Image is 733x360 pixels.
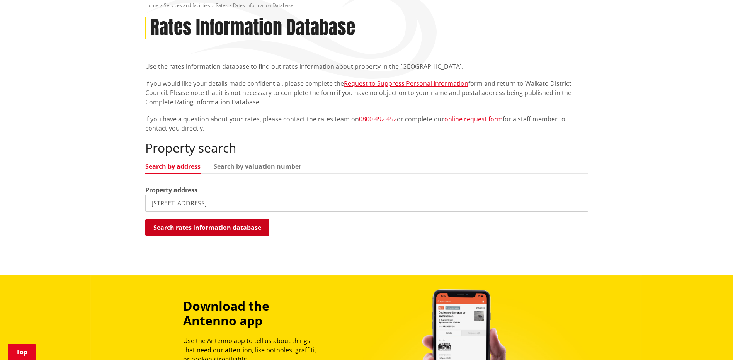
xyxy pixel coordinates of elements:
h1: Rates Information Database [150,17,355,39]
button: Search rates information database [145,219,269,236]
label: Property address [145,185,197,195]
h2: Property search [145,141,588,155]
p: If you have a question about your rates, please contact the rates team on or complete our for a s... [145,114,588,133]
a: Search by valuation number [214,163,301,170]
nav: breadcrumb [145,2,588,9]
p: If you would like your details made confidential, please complete the form and return to Waikato ... [145,79,588,107]
p: Use the rates information database to find out rates information about property in the [GEOGRAPHI... [145,62,588,71]
span: Rates Information Database [233,2,293,8]
iframe: Messenger Launcher [697,328,725,355]
h3: Download the Antenno app [183,299,323,328]
a: online request form [444,115,503,123]
a: Top [8,344,36,360]
a: Services and facilities [164,2,210,8]
a: Request to Suppress Personal Information [344,79,468,88]
a: 0800 492 452 [359,115,397,123]
input: e.g. Duke Street NGARUAWAHIA [145,195,588,212]
a: Home [145,2,158,8]
a: Rates [216,2,228,8]
a: Search by address [145,163,201,170]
